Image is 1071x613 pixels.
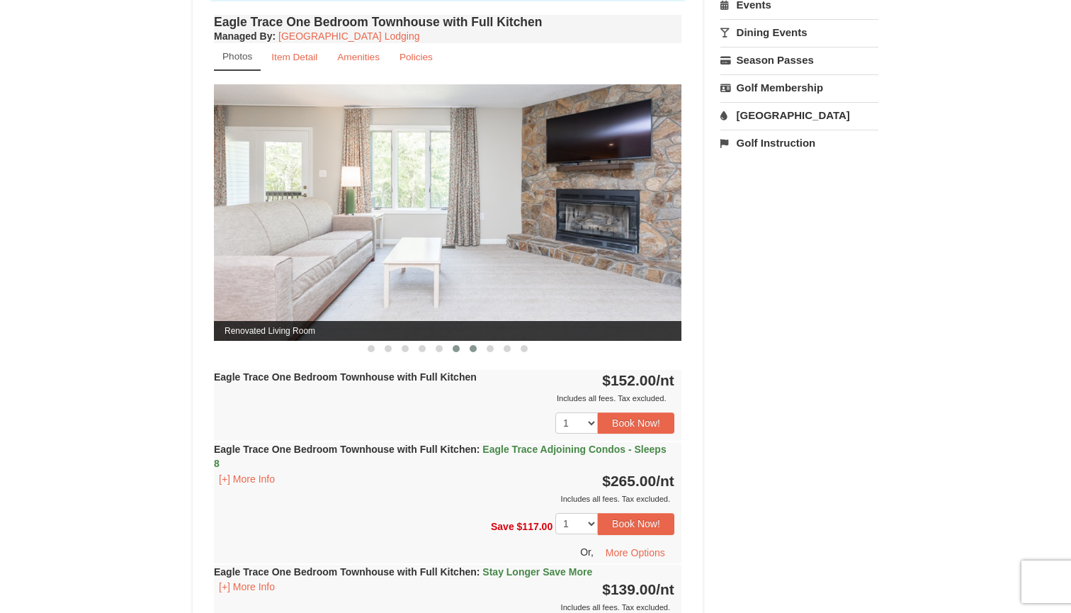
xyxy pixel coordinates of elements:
span: : [477,566,480,578]
h4: Eagle Trace One Bedroom Townhouse with Full Kitchen [214,15,681,29]
strong: $152.00 [602,372,674,388]
a: Photos [214,43,261,71]
span: : [477,444,480,455]
button: [+] More Info [214,471,280,487]
a: Season Passes [720,47,878,73]
span: Managed By [214,30,272,42]
span: Eagle Trace Adjoining Condos - Sleeps 8 [214,444,667,469]
span: Or, [580,546,594,557]
div: Includes all fees. Tax excluded. [214,391,674,405]
strong: Eagle Trace One Bedroom Townhouse with Full Kitchen [214,444,667,469]
a: Dining Events [720,19,878,45]
span: /nt [656,372,674,388]
button: [+] More Info [214,579,280,595]
small: Item Detail [271,52,317,62]
small: Photos [222,51,252,62]
strong: Eagle Trace One Bedroom Townhouse with Full Kitchen [214,371,477,383]
a: Policies [390,43,442,71]
small: Amenities [337,52,380,62]
a: [GEOGRAPHIC_DATA] [720,102,878,128]
button: More Options [596,542,674,563]
span: $265.00 [602,473,656,489]
button: Book Now! [598,412,674,434]
span: /nt [656,581,674,597]
span: $117.00 [517,521,553,532]
div: Includes all fees. Tax excluded. [214,492,674,506]
a: Item Detail [262,43,327,71]
a: Amenities [328,43,389,71]
strong: Eagle Trace One Bedroom Townhouse with Full Kitchen [214,566,592,578]
span: Stay Longer Save More [482,566,592,578]
span: $139.00 [602,581,656,597]
a: Golf Membership [720,74,878,101]
button: Book Now! [598,513,674,534]
img: Renovated Living Room [214,84,681,340]
strong: : [214,30,276,42]
span: Save [491,521,514,532]
a: [GEOGRAPHIC_DATA] Lodging [278,30,419,42]
span: /nt [656,473,674,489]
span: Renovated Living Room [214,321,681,341]
small: Policies [399,52,433,62]
a: Golf Instruction [720,130,878,156]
